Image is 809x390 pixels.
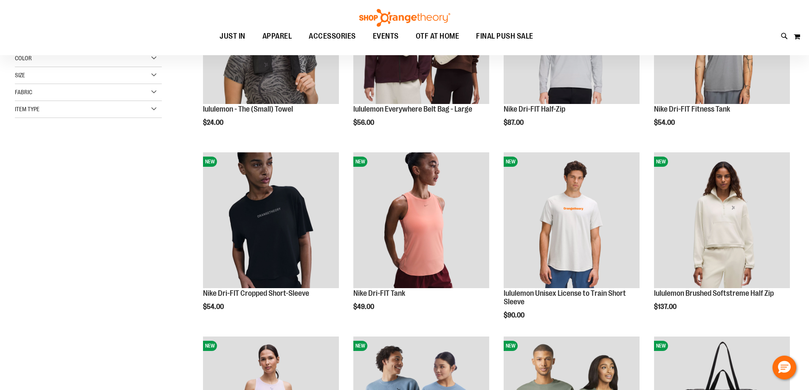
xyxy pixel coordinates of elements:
span: $54.00 [654,119,676,126]
a: APPAREL [254,27,301,46]
span: EVENTS [373,27,399,46]
a: Nike Dri-FIT Cropped Short-SleeveNEW [203,152,339,289]
img: lululemon Brushed Softstreme Half Zip [654,152,790,288]
a: lululemon Brushed Softstreme Half ZipNEW [654,152,790,289]
span: APPAREL [262,27,292,46]
span: $49.00 [353,303,375,311]
span: NEW [654,157,668,167]
span: NEW [504,157,518,167]
span: $87.00 [504,119,525,126]
a: lululemon Unisex License to Train Short Sleeve [504,289,626,306]
a: lululemon Brushed Softstreme Half Zip [654,289,774,297]
a: lululemon Everywhere Belt Bag - Large [353,105,472,113]
span: NEW [203,157,217,167]
span: ACCESSORIES [309,27,356,46]
a: ACCESSORIES [300,27,364,46]
a: Nike Dri-FIT Tank [353,289,405,297]
img: Nike Dri-FIT Tank [353,152,489,288]
span: Size [15,72,25,79]
span: $137.00 [654,303,678,311]
a: lululemon - The (Small) Towel [203,105,293,113]
span: $90.00 [504,311,526,319]
span: $56.00 [353,119,375,126]
a: JUST IN [211,27,254,46]
div: product [499,148,644,340]
div: product [199,148,343,332]
span: NEW [203,341,217,351]
a: OTF AT HOME [407,27,468,46]
a: Nike Dri-FIT Fitness Tank [654,105,730,113]
div: product [349,148,493,332]
span: OTF AT HOME [416,27,459,46]
a: Nike Dri-FIT Half-Zip [504,105,565,113]
img: lululemon Unisex License to Train Short Sleeve [504,152,640,288]
a: Nike Dri-FIT TankNEW [353,152,489,289]
span: JUST IN [220,27,245,46]
div: product [650,148,794,332]
a: lululemon Unisex License to Train Short SleeveNEW [504,152,640,289]
span: NEW [504,341,518,351]
span: Color [15,55,32,62]
span: Fabric [15,89,32,95]
span: $54.00 [203,303,225,311]
img: Shop Orangetheory [358,9,451,27]
a: Nike Dri-FIT Cropped Short-Sleeve [203,289,309,297]
span: Item Type [15,106,39,112]
a: EVENTS [364,27,407,46]
span: NEW [654,341,668,351]
span: NEW [353,157,367,167]
img: Nike Dri-FIT Cropped Short-Sleeve [203,152,339,288]
a: FINAL PUSH SALE [468,27,542,46]
span: NEW [353,341,367,351]
button: Hello, have a question? Let’s chat. [772,356,796,379]
span: $24.00 [203,119,225,126]
span: FINAL PUSH SALE [476,27,533,46]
